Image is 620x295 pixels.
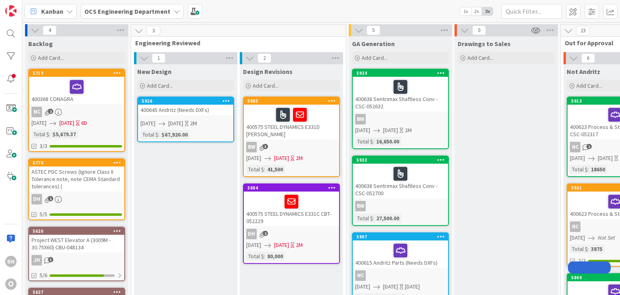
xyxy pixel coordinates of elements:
[33,70,124,76] div: 5719
[244,142,339,152] div: BW
[29,70,124,77] div: 5719
[5,5,17,17] img: Visit kanbanzone.com
[135,39,336,47] span: Engineering Reviewed
[50,130,78,139] div: $5,679.37
[29,235,124,253] div: Project WEST Elevator A (3009M - 30.75X60) CBU-048134
[48,196,53,201] span: 1
[353,240,448,268] div: 400615 Andritz Parts (Needs DXFs)
[29,228,124,253] div: 5626Project WEST Elevator A (3009M - 30.75X60) CBU-048134
[576,26,590,36] span: 23
[588,244,589,253] span: :
[567,67,600,76] span: Not Andritz
[147,26,160,36] span: 3
[263,231,268,236] span: 2
[383,282,398,291] span: [DATE]
[142,98,233,104] div: 5926
[405,282,420,291] div: [DATE]
[31,255,42,265] div: JH
[29,159,124,166] div: 5779
[246,165,264,174] div: Total $
[29,77,124,104] div: 400368 CONAGRA
[38,54,64,61] span: Add Card...
[353,70,448,112] div: 5924400638 Sentrimax Shaftless Conv - CSC-052632
[471,7,482,15] span: 2x
[570,221,580,232] div: NC
[246,142,257,152] div: BW
[29,70,124,104] div: 5719400368 CONAGRA
[33,228,124,234] div: 5626
[246,252,264,261] div: Total $
[362,54,387,61] span: Add Card...
[265,252,285,261] div: 80,000
[264,165,265,174] span: :
[265,165,285,174] div: 41,500
[367,25,380,35] span: 5
[482,7,493,15] span: 3x
[40,142,47,150] span: 3/3
[373,214,374,223] span: :
[43,25,57,35] span: 4
[137,67,172,76] span: New Design
[29,228,124,235] div: 5626
[374,137,401,146] div: 16,650.00
[264,252,265,261] span: :
[296,154,303,162] div: 2M
[247,98,339,104] div: 5885
[152,53,165,63] span: 1
[159,130,190,139] div: $67,920.00
[589,165,607,174] div: 18650
[158,130,159,139] span: :
[244,192,339,226] div: 400575 STEEL DYNAMICS E331C CBT-052229
[59,119,74,127] span: [DATE]
[33,160,124,166] div: 5779
[355,282,370,291] span: [DATE]
[352,40,395,48] span: GA Generation
[570,154,585,162] span: [DATE]
[138,97,233,105] div: 5926
[355,214,373,223] div: Total $
[31,130,49,139] div: Total $
[190,119,197,128] div: 2M
[586,144,592,149] span: 1
[5,256,17,267] div: DH
[570,165,588,174] div: Total $
[244,184,339,226] div: 5884400575 STEEL DYNAMICS E331C CBT-052229
[29,255,124,265] div: JH
[258,53,271,63] span: 2
[405,126,412,135] div: 2M
[263,144,268,149] span: 3
[5,278,17,290] div: O
[460,7,471,15] span: 1x
[40,210,47,219] span: 5/5
[353,77,448,112] div: 400638 Sentrimax Shaftless Conv - CSC-052632
[589,244,604,253] div: 3875
[274,241,289,249] span: [DATE]
[29,107,124,117] div: NC
[31,194,42,204] div: DH
[81,119,87,127] div: 6D
[244,184,339,192] div: 5884
[356,157,448,163] div: 5933
[247,185,339,191] div: 5884
[578,257,586,265] span: 2/2
[296,241,303,249] div: 2M
[570,142,580,152] div: NC
[598,154,613,162] span: [DATE]
[29,166,124,192] div: ASTEC PDC Screws (Ignore Class II Tolerance note, note CEMA Standard tolerances) (
[353,164,448,198] div: 400638 Sentrimax Shaftless Conv - CSC-052700
[353,156,448,198] div: 5933400638 Sentrimax Shaftless Conv - CSC-052700
[588,165,589,174] span: :
[353,114,448,124] div: BW
[138,105,233,115] div: 400645 Andritz (Needs DXFs)
[458,40,511,48] span: Drawings to Sales
[31,119,46,127] span: [DATE]
[246,154,261,162] span: [DATE]
[244,229,339,239] div: DH
[246,229,257,239] div: DH
[31,107,42,117] div: NC
[581,53,595,63] span: 6
[243,67,293,76] span: Design Revisions
[467,54,493,61] span: Add Card...
[253,82,279,89] span: Add Card...
[570,234,585,242] span: [DATE]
